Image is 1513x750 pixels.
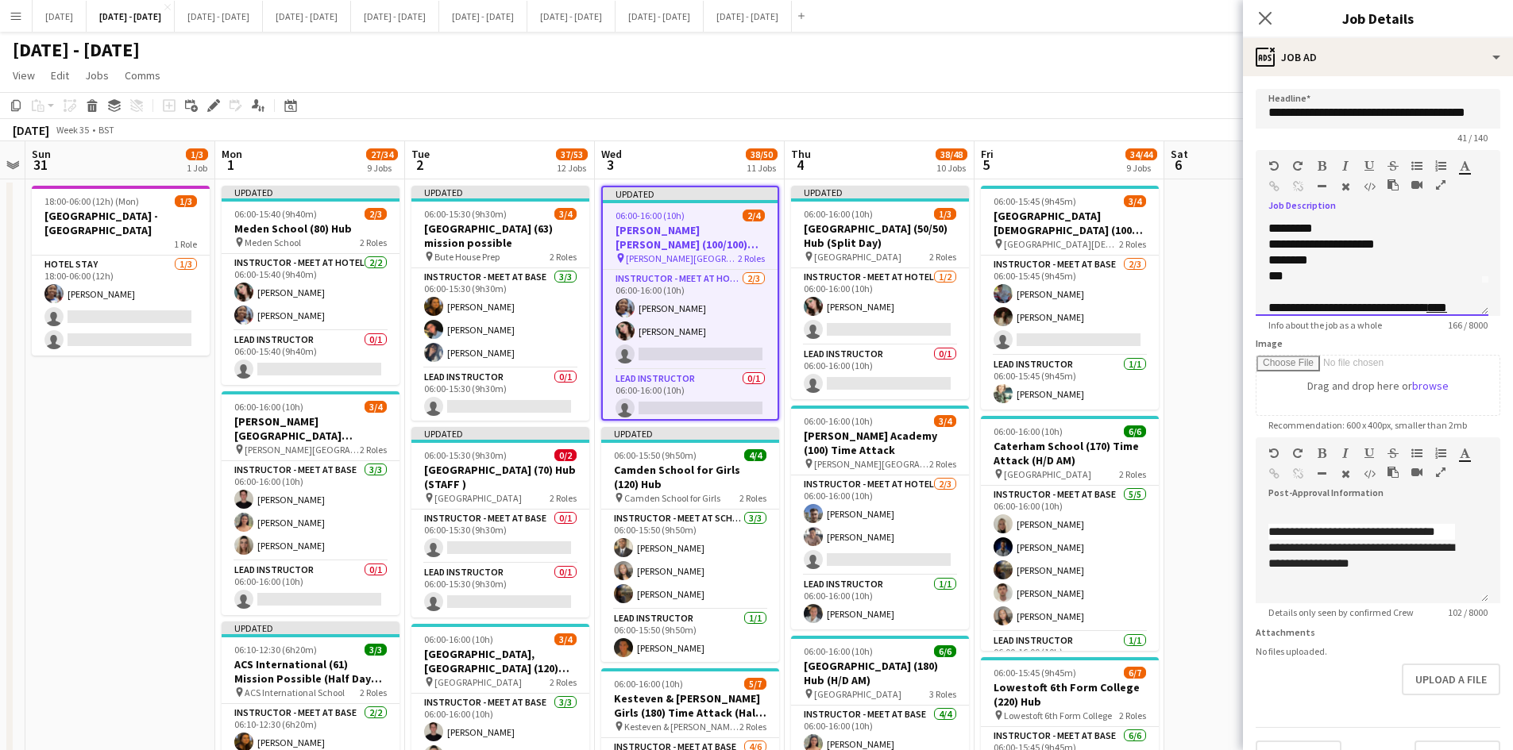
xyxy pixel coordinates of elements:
[424,208,507,220] span: 06:00-15:30 (9h30m)
[626,252,738,264] span: [PERSON_NAME][GEOGRAPHIC_DATA]
[929,688,956,700] span: 3 Roles
[411,186,589,421] div: Updated06:00-15:30 (9h30m)3/4[GEOGRAPHIC_DATA] (63) mission possible Bute House Prep2 RolesInstru...
[624,721,739,733] span: Kesteven & [PERSON_NAME] Girls
[603,270,778,370] app-card-role: Instructor - Meet at Hotel2/306:00-16:00 (10h)[PERSON_NAME][PERSON_NAME]
[601,691,779,720] h3: Kesteven & [PERSON_NAME] Girls (180) Time Attack (Half Day PM)
[1119,238,1146,250] span: 2 Roles
[409,156,430,174] span: 2
[1292,160,1303,172] button: Redo
[603,370,778,424] app-card-role: Lead Instructor0/106:00-16:00 (10h)
[234,208,317,220] span: 06:00-15:40 (9h40m)
[187,162,207,174] div: 1 Job
[365,644,387,656] span: 3/3
[245,444,360,456] span: [PERSON_NAME][GEOGRAPHIC_DATA][PERSON_NAME]
[791,186,969,399] div: Updated06:00-16:00 (10h)1/3[GEOGRAPHIC_DATA] (50/50) Hub (Split Day) [GEOGRAPHIC_DATA]2 RolesInst...
[981,439,1159,467] h3: Caterham School (170) Time Attack (H/D AM)
[791,221,969,250] h3: [GEOGRAPHIC_DATA] (50/50) Hub (Split Day)
[601,427,779,662] app-job-card: Updated06:00-15:50 (9h50m)4/4Camden School for Girls (120) Hub Camden School for Girls2 RolesInst...
[791,429,969,457] h3: [PERSON_NAME] Academy (100) Time Attack
[1364,467,1375,480] button: HTML Code
[1126,162,1156,174] div: 9 Jobs
[550,492,577,504] span: 2 Roles
[222,254,399,331] app-card-role: Instructor - Meet at Hotel2/206:00-15:40 (9h40m)[PERSON_NAME][PERSON_NAME]
[1340,160,1351,172] button: Italic
[550,676,577,688] span: 2 Roles
[411,427,589,617] div: Updated06:00-15:30 (9h30m)0/2[GEOGRAPHIC_DATA] (70) Hub (STAFF ) [GEOGRAPHIC_DATA]2 RolesInstruct...
[411,510,589,563] app-card-role: Instructor - Meet at Base0/106:00-15:30 (9h30m)
[1168,156,1188,174] span: 6
[219,156,242,174] span: 1
[32,186,210,356] div: 18:00-06:00 (12h) (Mon)1/3[GEOGRAPHIC_DATA] - [GEOGRAPHIC_DATA]1 RoleHotel Stay1/318:00-06:00 (12...
[1411,447,1422,460] button: Unordered List
[32,256,210,356] app-card-role: Hotel Stay1/318:00-06:00 (12h)[PERSON_NAME]
[44,65,75,86] a: Edit
[744,449,766,461] span: 4/4
[360,237,387,248] span: 2 Roles
[175,1,263,32] button: [DATE] - [DATE]
[13,122,49,138] div: [DATE]
[98,124,114,136] div: BST
[557,162,587,174] div: 12 Jobs
[739,721,766,733] span: 2 Roles
[367,162,397,174] div: 9 Jobs
[1125,148,1157,160] span: 34/44
[1364,160,1375,172] button: Underline
[601,610,779,663] app-card-role: Lead Instructor1/106:00-15:50 (9h50m)[PERSON_NAME]
[351,1,439,32] button: [DATE] - [DATE]
[554,449,577,461] span: 0/2
[366,148,398,160] span: 27/34
[434,492,522,504] span: [GEOGRAPHIC_DATA]
[981,186,1159,410] app-job-card: 06:00-15:45 (9h45m)3/4[GEOGRAPHIC_DATA][DEMOGRAPHIC_DATA] (100) Hub [GEOGRAPHIC_DATA][DEMOGRAPHIC...
[222,461,399,561] app-card-role: Instructor - Meet at Base3/306:00-16:00 (10h)[PERSON_NAME][PERSON_NAME][PERSON_NAME]
[411,221,589,250] h3: [GEOGRAPHIC_DATA] (63) mission possible
[791,147,811,161] span: Thu
[1316,467,1327,480] button: Horizontal Line
[1004,710,1112,721] span: Lowestoft 6th Form College
[603,187,778,200] div: Updated
[365,401,387,413] span: 3/4
[981,256,1159,356] app-card-role: Instructor - Meet at Base2/306:00-15:45 (9h45m)[PERSON_NAME][PERSON_NAME]
[616,210,685,221] span: 06:00-16:00 (10h)
[804,415,873,427] span: 06:00-16:00 (10h)
[929,251,956,263] span: 2 Roles
[222,331,399,385] app-card-role: Lead Instructor0/106:00-15:40 (9h40m)
[222,186,399,385] app-job-card: Updated06:00-15:40 (9h40m)2/3Meden School (80) Hub Meden School2 RolesInstructor - Meet at Hotel2...
[791,406,969,629] app-job-card: 06:00-16:00 (10h)3/4[PERSON_NAME] Academy (100) Time Attack [PERSON_NAME][GEOGRAPHIC_DATA]2 Roles...
[981,416,1159,651] div: 06:00-16:00 (10h)6/6Caterham School (170) Time Attack (H/D AM) [GEOGRAPHIC_DATA]2 RolesInstructor...
[791,475,969,575] app-card-role: Instructor - Meet at Hotel2/306:00-16:00 (10h)[PERSON_NAME][PERSON_NAME]
[936,148,967,160] span: 38/48
[789,156,811,174] span: 4
[411,368,589,422] app-card-role: Lead Instructor0/106:00-15:30 (9h30m)
[601,186,779,421] app-job-card: Updated06:00-16:00 (10h)2/4[PERSON_NAME] [PERSON_NAME] (100/100) Hub (Split Day) [PERSON_NAME][GE...
[550,251,577,263] span: 2 Roles
[814,458,929,470] span: [PERSON_NAME][GEOGRAPHIC_DATA]
[1243,8,1513,29] h3: Job Details
[744,678,766,690] span: 5/7
[934,415,956,427] span: 3/4
[614,678,683,690] span: 06:00-16:00 (10h)
[1004,468,1091,480] span: [GEOGRAPHIC_DATA]
[1411,466,1422,479] button: Insert video
[1435,179,1446,191] button: Fullscreen
[222,657,399,686] h3: ACS International (61) Mission Possible (Half Day AM)
[791,268,969,345] app-card-role: Instructor - Meet at Hotel1/206:00-16:00 (10h)[PERSON_NAME]
[1445,132,1500,144] span: 41 / 140
[411,647,589,675] h3: [GEOGRAPHIC_DATA], [GEOGRAPHIC_DATA] (120) Hub
[1459,447,1470,460] button: Text Color
[1388,179,1399,191] button: Paste as plain text
[87,1,175,32] button: [DATE] - [DATE]
[747,162,777,174] div: 11 Jobs
[424,633,493,645] span: 06:00-16:00 (10h)
[1435,160,1446,172] button: Ordered List
[6,65,41,86] a: View
[704,1,792,32] button: [DATE] - [DATE]
[1459,160,1470,172] button: Text Color
[411,463,589,491] h3: [GEOGRAPHIC_DATA] (70) Hub (STAFF )
[981,486,1159,632] app-card-role: Instructor - Meet at Base5/506:00-16:00 (10h)[PERSON_NAME][PERSON_NAME][PERSON_NAME][PERSON_NAME]...
[814,688,901,700] span: [GEOGRAPHIC_DATA]
[222,561,399,615] app-card-role: Lead Instructor0/106:00-16:00 (10h)
[603,223,778,252] h3: [PERSON_NAME] [PERSON_NAME] (100/100) Hub (Split Day)
[746,148,778,160] span: 38/50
